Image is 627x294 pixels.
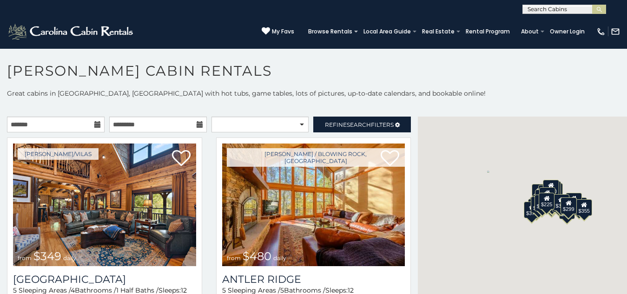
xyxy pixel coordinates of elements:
div: $225 [539,193,554,209]
div: $930 [566,193,581,209]
a: Local Area Guide [359,25,416,38]
img: 1714397585_thumbnail.jpeg [222,144,405,266]
div: $395 [535,195,550,211]
h3: Diamond Creek Lodge [13,273,196,286]
img: White-1-2.png [7,22,136,41]
a: Browse Rentals [304,25,357,38]
div: $355 [576,199,592,216]
span: Search [347,121,371,128]
div: $635 [532,184,548,201]
div: $299 [561,197,576,214]
a: [GEOGRAPHIC_DATA] [13,273,196,286]
div: $320 [543,179,559,196]
span: daily [273,255,286,261]
a: Add to favorites [172,149,191,169]
a: Owner Login [545,25,589,38]
span: Refine Filters [325,121,394,128]
span: $349 [33,249,61,263]
img: 1759438208_thumbnail.jpeg [13,144,196,266]
div: $375 [524,201,540,218]
span: from [18,255,32,261]
span: My Favs [272,27,294,36]
a: Rental Program [461,25,515,38]
a: About [516,25,543,38]
a: My Favs [262,27,294,36]
img: phone-regular-white.png [596,27,606,36]
a: [PERSON_NAME]/Vilas [18,148,99,160]
span: daily [63,255,76,261]
div: $325 [531,196,547,213]
div: $380 [553,194,569,210]
div: $210 [539,187,555,204]
div: $350 [559,203,575,219]
a: from $480 daily [222,144,405,266]
span: from [227,255,241,261]
a: [PERSON_NAME] / Blowing Rock, [GEOGRAPHIC_DATA] [227,148,405,167]
img: mail-regular-white.png [611,27,620,36]
a: Real Estate [417,25,459,38]
div: $315 [544,196,560,212]
a: RefineSearchFilters [313,117,411,132]
a: Antler Ridge [222,273,405,286]
a: from $349 daily [13,144,196,266]
span: $480 [243,249,271,263]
